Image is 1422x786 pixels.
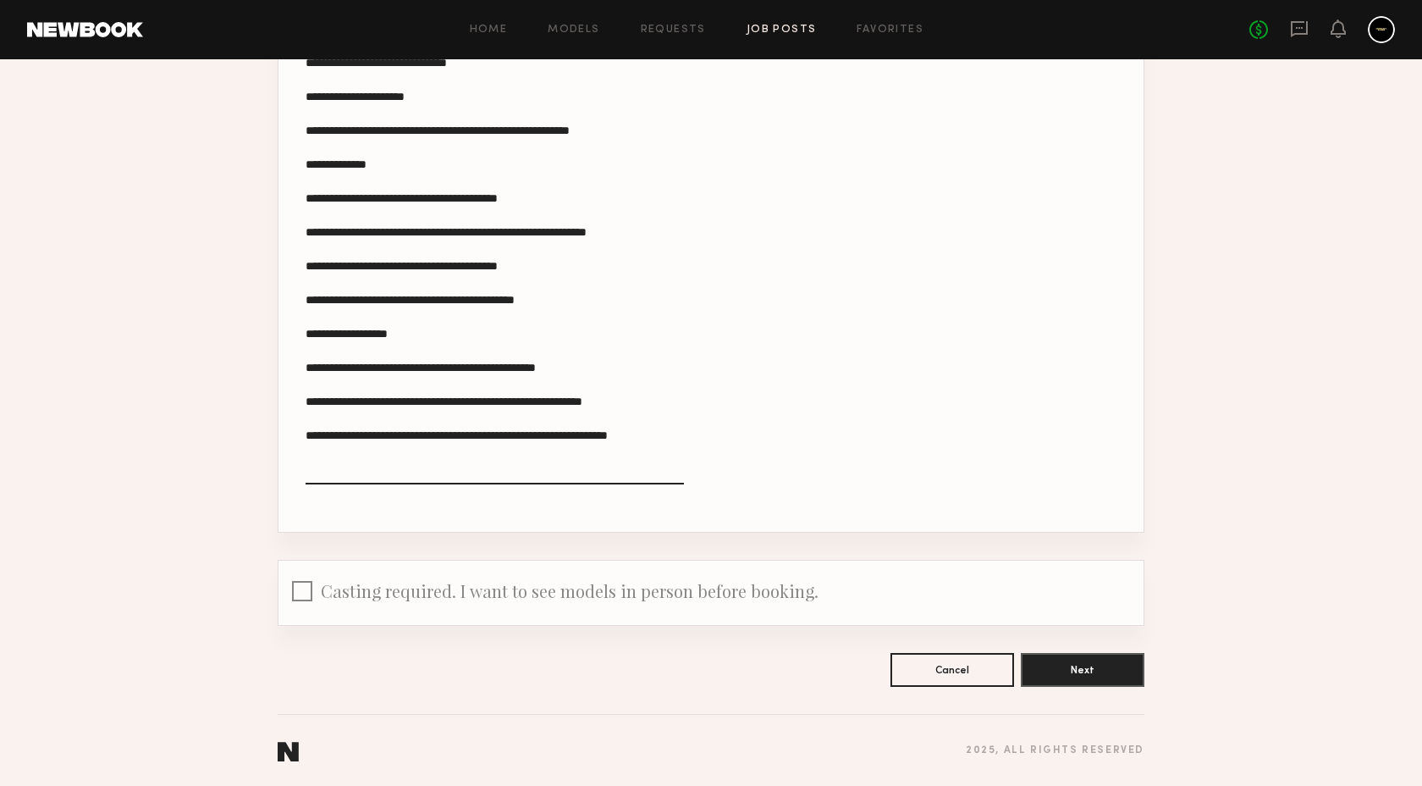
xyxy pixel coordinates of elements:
[857,25,923,36] a: Favorites
[890,653,1014,687] button: Cancel
[1021,653,1144,687] button: Next
[966,745,1144,756] div: 2025 , all rights reserved
[747,25,817,36] a: Job Posts
[470,25,508,36] a: Home
[641,25,706,36] a: Requests
[548,25,599,36] a: Models
[321,579,818,602] span: Casting required. I want to see models in person before booking.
